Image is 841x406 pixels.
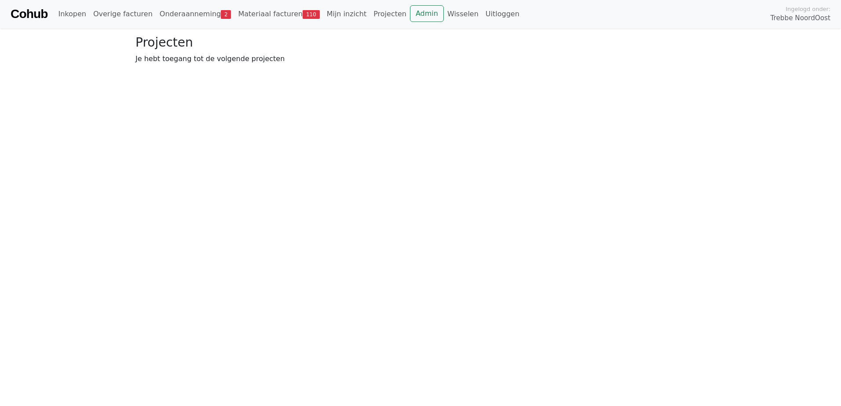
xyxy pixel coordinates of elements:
[90,5,156,23] a: Overige facturen
[323,5,370,23] a: Mijn inzicht
[156,5,235,23] a: Onderaanneming2
[135,35,706,50] h3: Projecten
[410,5,444,22] a: Admin
[11,4,48,25] a: Cohub
[370,5,410,23] a: Projecten
[135,54,706,64] p: Je hebt toegang tot de volgende projecten
[55,5,89,23] a: Inkopen
[444,5,482,23] a: Wisselen
[482,5,523,23] a: Uitloggen
[303,10,320,19] span: 110
[234,5,323,23] a: Materiaal facturen110
[771,13,830,23] span: Trebbe NoordOost
[786,5,830,13] span: Ingelogd onder:
[221,10,231,19] span: 2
